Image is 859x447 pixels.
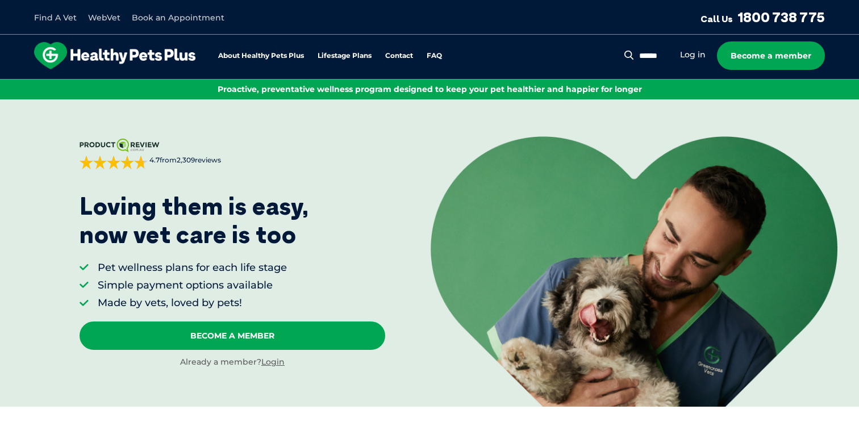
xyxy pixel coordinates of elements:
[700,13,733,24] span: Call Us
[34,42,195,69] img: hpp-logo
[431,136,837,407] img: <p>Loving them is easy, <br /> now vet care is too</p>
[98,261,287,275] li: Pet wellness plans for each life stage
[80,357,385,368] div: Already a member?
[132,12,224,23] a: Book an Appointment
[80,192,309,249] p: Loving them is easy, now vet care is too
[261,357,285,367] a: Login
[318,52,372,60] a: Lifestage Plans
[80,321,385,350] a: Become A Member
[385,52,413,60] a: Contact
[218,52,304,60] a: About Healthy Pets Plus
[80,139,385,169] a: 4.7from2,309reviews
[88,12,120,23] a: WebVet
[177,156,221,164] span: 2,309 reviews
[80,156,148,169] div: 4.7 out of 5 stars
[700,9,825,26] a: Call Us1800 738 775
[98,278,287,293] li: Simple payment options available
[218,84,642,94] span: Proactive, preventative wellness program designed to keep your pet healthier and happier for longer
[98,296,287,310] li: Made by vets, loved by pets!
[149,156,160,164] strong: 4.7
[148,156,221,165] span: from
[34,12,77,23] a: Find A Vet
[717,41,825,70] a: Become a member
[680,49,706,60] a: Log in
[622,49,636,61] button: Search
[427,52,442,60] a: FAQ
